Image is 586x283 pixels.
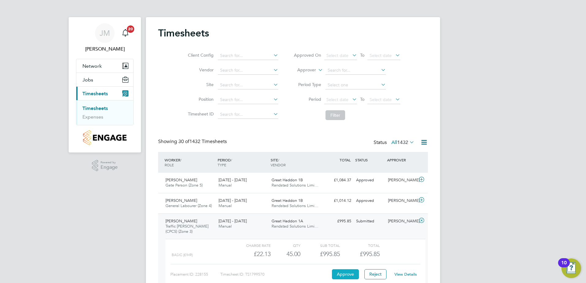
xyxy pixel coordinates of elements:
[119,23,131,43] a: 20
[370,97,392,102] span: Select date
[186,52,214,58] label: Client Config
[82,63,102,69] span: Network
[354,196,386,206] div: Approved
[82,114,103,120] a: Expenses
[76,100,133,125] div: Timesheets
[358,51,366,59] span: To
[269,154,322,170] div: SITE
[165,162,174,167] span: ROLE
[340,157,351,162] span: TOTAL
[294,52,321,58] label: Approved On
[322,216,354,226] div: £995.85
[76,59,133,73] button: Network
[294,96,321,102] label: Period
[332,269,359,279] button: Approve
[172,253,193,257] span: Basic (£/HR)
[76,87,133,100] button: Timesheets
[218,162,226,167] span: TYPE
[219,177,247,183] span: [DATE] - [DATE]
[397,139,408,145] span: 1432
[360,250,380,258] span: £995.85
[166,203,212,208] span: General Labourer (Zone 4)
[178,138,227,145] span: 1432 Timesheets
[288,67,316,73] label: Approver
[76,130,134,145] a: Go to home page
[186,67,214,73] label: Vendor
[180,157,181,162] span: /
[374,138,416,147] div: Status
[231,249,271,259] div: £22.13
[219,198,247,203] span: [DATE] - [DATE]
[561,258,581,278] button: Open Resource Center, 10 new notifications
[325,81,386,89] input: Select one
[326,53,348,58] span: Select date
[158,27,209,39] h2: Timesheets
[76,45,134,53] span: Justin Missin
[271,242,300,249] div: QTY
[186,82,214,87] label: Site
[218,81,278,89] input: Search for...
[220,270,330,279] div: Timesheet ID: TS1799570
[101,160,118,165] span: Powered by
[82,77,93,83] span: Jobs
[272,177,303,183] span: Great Haddon 1B
[358,95,366,103] span: To
[166,198,197,203] span: [PERSON_NAME]
[364,269,386,279] button: Reject
[100,29,110,37] span: JM
[166,218,197,224] span: [PERSON_NAME]
[219,183,232,188] span: Manual
[83,130,126,145] img: countryside-properties-logo-retina.png
[218,96,278,104] input: Search for...
[69,17,141,153] nav: Main navigation
[272,218,303,224] span: Great Haddon 1A
[326,97,348,102] span: Select date
[170,270,220,279] div: Placement ID: 228155
[278,157,279,162] span: /
[325,110,345,120] button: Filter
[340,242,379,249] div: Total
[394,272,417,277] a: View Details
[272,203,318,208] span: Randstad Solutions Limi…
[178,138,189,145] span: 30 of
[218,51,278,60] input: Search for...
[166,224,208,234] span: Traffic [PERSON_NAME] (CPCS) (Zone 3)
[271,162,286,167] span: VENDOR
[272,224,318,229] span: Randstad Solutions Limi…
[163,154,216,170] div: WORKER
[354,154,386,165] div: STATUS
[370,53,392,58] span: Select date
[216,154,269,170] div: PERIOD
[218,66,278,75] input: Search for...
[325,66,386,75] input: Search for...
[76,23,134,53] a: JM[PERSON_NAME]
[386,175,417,185] div: [PERSON_NAME]
[300,242,340,249] div: Sub Total
[186,111,214,117] label: Timesheet ID
[186,96,214,102] label: Position
[76,73,133,86] button: Jobs
[561,263,567,271] div: 10
[231,242,271,249] div: Charge rate
[272,183,318,188] span: Randstad Solutions Limi…
[82,91,108,96] span: Timesheets
[272,198,303,203] span: Great Haddon 1B
[219,218,247,224] span: [DATE] - [DATE]
[300,249,340,259] div: £995.85
[219,224,232,229] span: Manual
[231,157,232,162] span: /
[354,175,386,185] div: Approved
[354,216,386,226] div: Submitted
[219,203,232,208] span: Manual
[127,25,134,33] span: 20
[391,139,414,145] label: All
[271,249,300,259] div: 45.00
[101,165,118,170] span: Engage
[166,177,197,183] span: [PERSON_NAME]
[218,110,278,119] input: Search for...
[294,82,321,87] label: Period Type
[322,196,354,206] div: £1,014.12
[386,154,417,165] div: APPROVER
[386,196,417,206] div: [PERSON_NAME]
[322,175,354,185] div: £1,084.37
